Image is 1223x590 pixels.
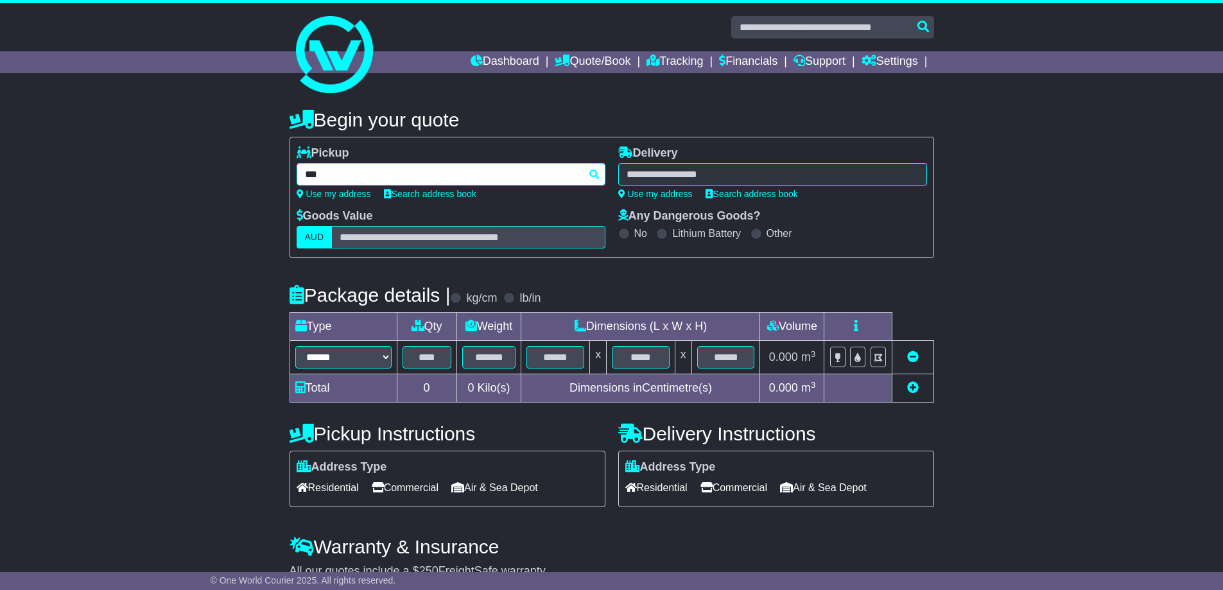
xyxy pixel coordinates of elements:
[618,189,693,199] a: Use my address
[297,189,371,199] a: Use my address
[519,291,541,306] label: lb/in
[646,51,703,73] a: Tracking
[521,374,760,403] td: Dimensions in Centimetre(s)
[769,381,798,394] span: 0.000
[634,227,647,239] label: No
[297,163,605,186] typeahead: Please provide city
[290,374,397,403] td: Total
[419,564,438,577] span: 250
[769,351,798,363] span: 0.000
[794,51,846,73] a: Support
[290,109,934,130] h4: Begin your quote
[456,374,521,403] td: Kilo(s)
[618,146,678,161] label: Delivery
[618,209,761,223] label: Any Dangerous Goods?
[625,460,716,474] label: Address Type
[471,51,539,73] a: Dashboard
[397,313,456,341] td: Qty
[290,536,934,557] h4: Warranty & Insurance
[290,564,934,578] div: All our quotes include a $ FreightSafe warranty.
[456,313,521,341] td: Weight
[555,51,630,73] a: Quote/Book
[907,351,919,363] a: Remove this item
[290,284,451,306] h4: Package details |
[780,478,867,498] span: Air & Sea Depot
[297,226,333,248] label: AUD
[760,313,824,341] td: Volume
[672,227,741,239] label: Lithium Battery
[811,349,816,359] sup: 3
[290,423,605,444] h4: Pickup Instructions
[297,478,359,498] span: Residential
[801,381,816,394] span: m
[862,51,918,73] a: Settings
[618,423,934,444] h4: Delivery Instructions
[907,381,919,394] a: Add new item
[297,460,387,474] label: Address Type
[767,227,792,239] label: Other
[451,478,538,498] span: Air & Sea Depot
[384,189,476,199] a: Search address book
[700,478,767,498] span: Commercial
[297,146,349,161] label: Pickup
[706,189,798,199] a: Search address book
[719,51,777,73] a: Financials
[521,313,760,341] td: Dimensions (L x W x H)
[466,291,497,306] label: kg/cm
[290,313,397,341] td: Type
[211,575,396,586] span: © One World Courier 2025. All rights reserved.
[625,478,688,498] span: Residential
[590,341,607,374] td: x
[467,381,474,394] span: 0
[801,351,816,363] span: m
[397,374,456,403] td: 0
[675,341,691,374] td: x
[811,380,816,390] sup: 3
[372,478,438,498] span: Commercial
[297,209,373,223] label: Goods Value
